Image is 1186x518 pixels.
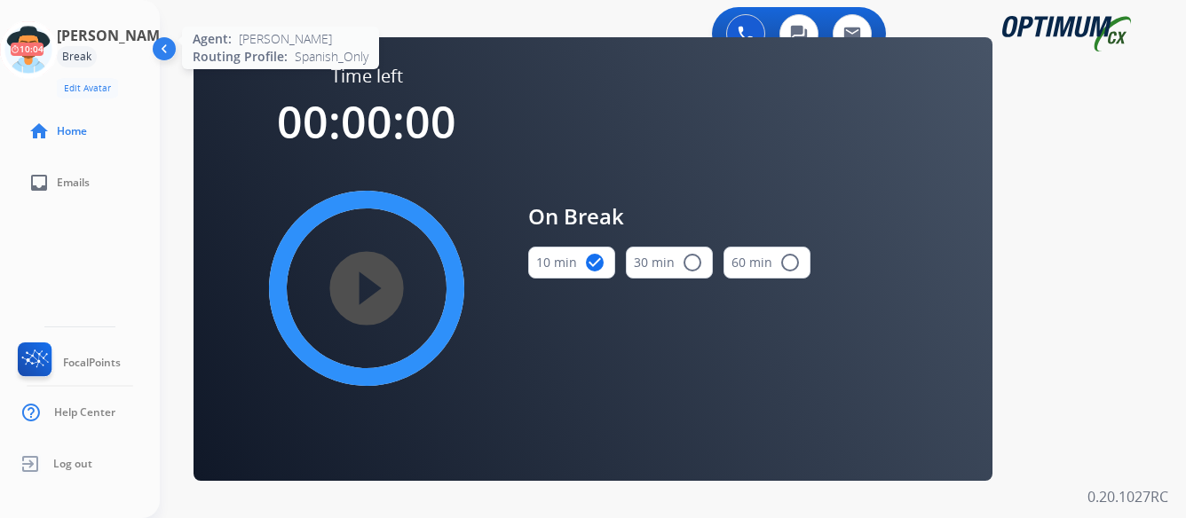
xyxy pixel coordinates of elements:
[57,124,87,138] span: Home
[626,247,713,279] button: 30 min
[57,25,172,46] h3: [PERSON_NAME]
[682,252,703,273] mat-icon: radio_button_unchecked
[723,247,810,279] button: 60 min
[193,30,232,48] span: Agent:
[57,46,97,67] div: Break
[28,172,50,193] mat-icon: inbox
[57,78,118,98] button: Edit Avatar
[28,121,50,142] mat-icon: home
[14,342,121,383] a: FocalPoints
[63,356,121,370] span: FocalPoints
[295,48,368,66] span: Spanish_Only
[331,64,403,89] span: Time left
[53,457,92,471] span: Log out
[528,247,615,279] button: 10 min
[193,48,288,66] span: Routing Profile:
[779,252,801,273] mat-icon: radio_button_unchecked
[1087,486,1168,507] p: 0.20.1027RC
[57,176,90,190] span: Emails
[356,278,377,299] mat-icon: play_circle_filled
[54,405,115,420] span: Help Center
[584,252,605,273] mat-icon: check_circle
[277,91,456,152] span: 00:00:00
[528,200,810,232] span: On Break
[239,30,332,48] span: [PERSON_NAME]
